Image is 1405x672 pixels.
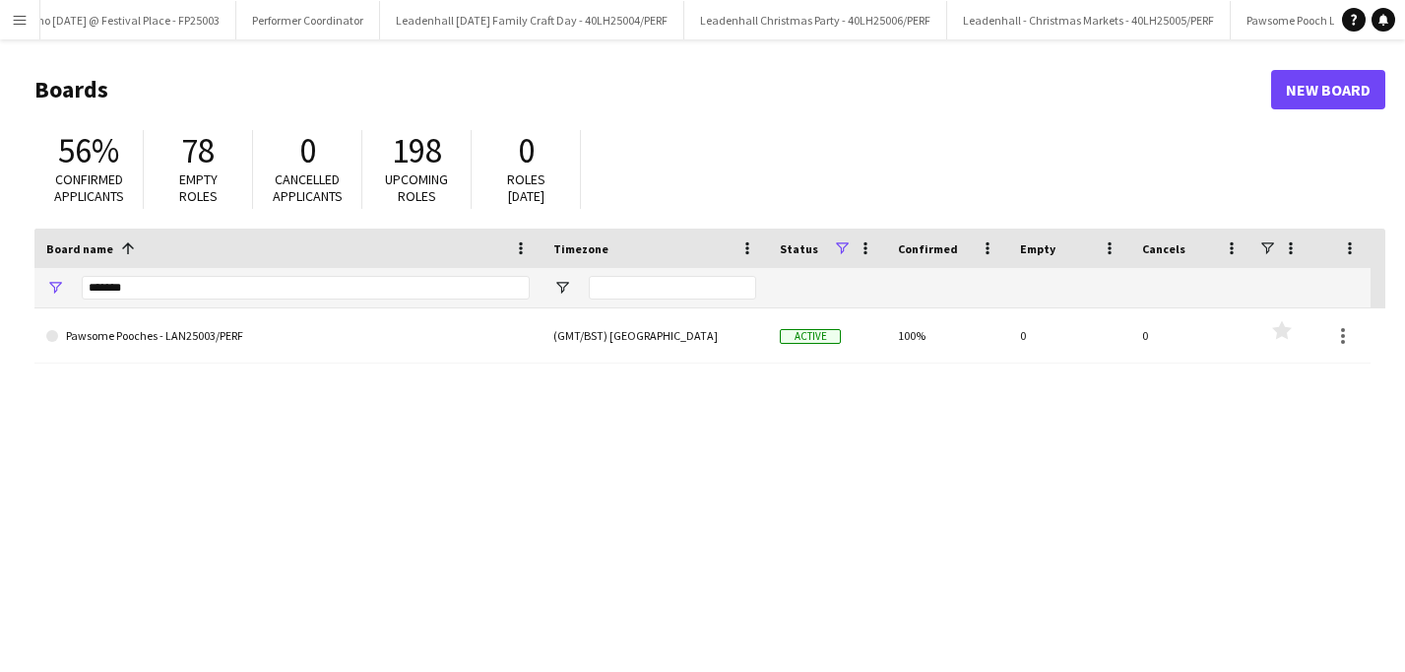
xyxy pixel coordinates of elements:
[553,279,571,297] button: Open Filter Menu
[780,241,818,256] span: Status
[58,129,119,172] span: 56%
[82,276,530,300] input: Board name Filter Input
[385,170,448,205] span: Upcoming roles
[886,308,1008,363] div: 100%
[46,241,113,256] span: Board name
[589,276,756,300] input: Timezone Filter Input
[898,241,958,256] span: Confirmed
[392,129,442,172] span: 198
[1142,241,1185,256] span: Cancels
[1020,241,1055,256] span: Empty
[2,1,236,39] button: Beano [DATE] @ Festival Place - FP25003
[236,1,380,39] button: Performer Coordinator
[46,279,64,297] button: Open Filter Menu
[780,329,841,344] span: Active
[179,170,218,205] span: Empty roles
[684,1,947,39] button: Leadenhall Christmas Party - 40LH25006/PERF
[1008,308,1130,363] div: 0
[299,129,316,172] span: 0
[542,308,768,363] div: (GMT/BST) [GEOGRAPHIC_DATA]
[54,170,124,205] span: Confirmed applicants
[1271,70,1385,109] a: New Board
[273,170,343,205] span: Cancelled applicants
[34,75,1271,104] h1: Boards
[553,241,608,256] span: Timezone
[181,129,215,172] span: 78
[507,170,545,205] span: Roles [DATE]
[1130,308,1252,363] div: 0
[518,129,535,172] span: 0
[1231,1,1396,39] button: Pawsome Pooch LAN24003
[46,308,530,364] a: Pawsome Pooches - LAN25003/PERF
[380,1,684,39] button: Leadenhall [DATE] Family Craft Day - 40LH25004/PERF
[947,1,1231,39] button: Leadenhall - Christmas Markets - 40LH25005/PERF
